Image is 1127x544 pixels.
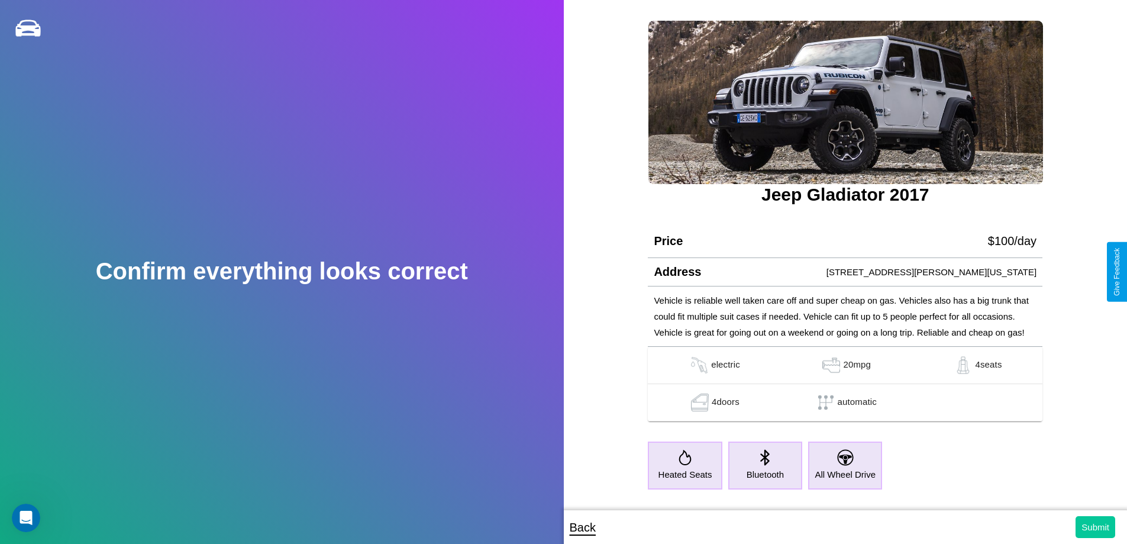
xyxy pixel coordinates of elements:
[826,264,1036,280] p: [STREET_ADDRESS][PERSON_NAME][US_STATE]
[648,185,1042,205] h3: Jeep Gladiator 2017
[12,504,40,532] iframe: Intercom live chat
[951,356,975,374] img: gas
[843,356,871,374] p: 20 mpg
[712,394,740,411] p: 4 doors
[658,466,712,482] p: Heated Seats
[815,466,876,482] p: All Wheel Drive
[654,292,1036,340] p: Vehicle is reliable well taken care off and super cheap on gas. Vehicles also has a big trunk tha...
[975,356,1002,374] p: 4 seats
[988,230,1036,252] p: $ 100 /day
[838,394,877,411] p: automatic
[688,394,712,411] img: gas
[570,517,596,538] p: Back
[648,347,1042,421] table: simple table
[96,258,468,285] h2: Confirm everything looks correct
[711,356,740,374] p: electric
[819,356,843,374] img: gas
[687,356,711,374] img: gas
[1076,516,1115,538] button: Submit
[654,234,683,248] h4: Price
[747,466,784,482] p: Bluetooth
[654,265,701,279] h4: Address
[1113,248,1121,296] div: Give Feedback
